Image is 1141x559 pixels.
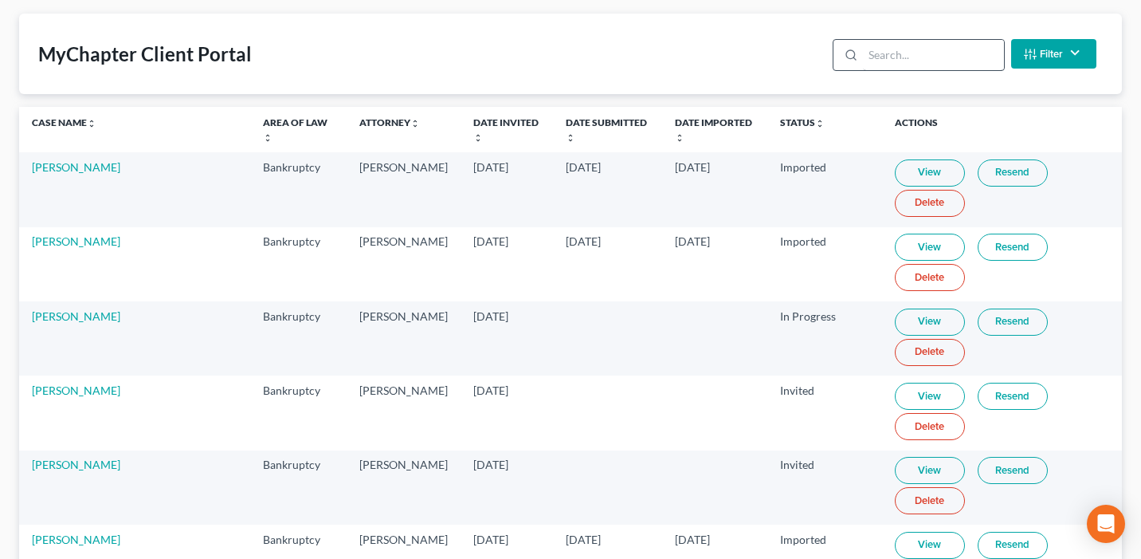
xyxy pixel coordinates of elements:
[359,116,420,128] a: Attorneyunfold_more
[978,383,1048,410] a: Resend
[895,190,965,217] a: Delete
[473,133,483,143] i: unfold_more
[882,107,1122,152] th: Actions
[473,116,539,142] a: Date Invitedunfold_more
[978,159,1048,187] a: Resend
[895,159,965,187] a: View
[895,339,965,366] a: Delete
[250,451,347,525] td: Bankruptcy
[347,227,461,301] td: [PERSON_NAME]
[566,133,575,143] i: unfold_more
[895,413,965,440] a: Delete
[32,116,96,128] a: Case Nameunfold_more
[895,383,965,410] a: View
[32,309,120,323] a: [PERSON_NAME]
[250,376,347,450] td: Bankruptcy
[895,457,965,484] a: View
[250,227,347,301] td: Bankruptcy
[1011,39,1096,69] button: Filter
[263,133,273,143] i: unfold_more
[675,133,684,143] i: unfold_more
[566,234,601,248] span: [DATE]
[767,376,882,450] td: Invited
[32,384,120,397] a: [PERSON_NAME]
[895,264,965,291] a: Delete
[780,116,825,128] a: Statusunfold_more
[566,116,647,142] a: Date Submittedunfold_more
[38,41,252,67] div: MyChapter Client Portal
[473,160,508,174] span: [DATE]
[32,458,120,471] a: [PERSON_NAME]
[566,533,601,546] span: [DATE]
[263,116,327,142] a: Area of Lawunfold_more
[675,234,710,248] span: [DATE]
[675,116,752,142] a: Date Importedunfold_more
[895,532,965,559] a: View
[895,309,965,336] a: View
[895,487,965,514] a: Delete
[675,160,710,174] span: [DATE]
[250,301,347,376] td: Bankruptcy
[32,234,120,248] a: [PERSON_NAME]
[32,533,120,546] a: [PERSON_NAME]
[978,234,1048,261] a: Resend
[473,384,508,397] span: [DATE]
[978,532,1048,559] a: Resend
[767,451,882,525] td: Invited
[767,152,882,226] td: Imported
[410,119,420,128] i: unfold_more
[250,152,347,226] td: Bankruptcy
[32,160,120,174] a: [PERSON_NAME]
[347,152,461,226] td: [PERSON_NAME]
[978,309,1048,336] a: Resend
[347,376,461,450] td: [PERSON_NAME]
[978,457,1048,484] a: Resend
[895,234,965,261] a: View
[566,160,601,174] span: [DATE]
[473,458,508,471] span: [DATE]
[473,533,508,546] span: [DATE]
[863,40,1004,70] input: Search...
[675,533,710,546] span: [DATE]
[767,301,882,376] td: In Progress
[767,227,882,301] td: Imported
[347,301,461,376] td: [PERSON_NAME]
[347,451,461,525] td: [PERSON_NAME]
[473,309,508,323] span: [DATE]
[473,234,508,248] span: [DATE]
[815,119,825,128] i: unfold_more
[1087,505,1125,543] div: Open Intercom Messenger
[87,119,96,128] i: unfold_more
